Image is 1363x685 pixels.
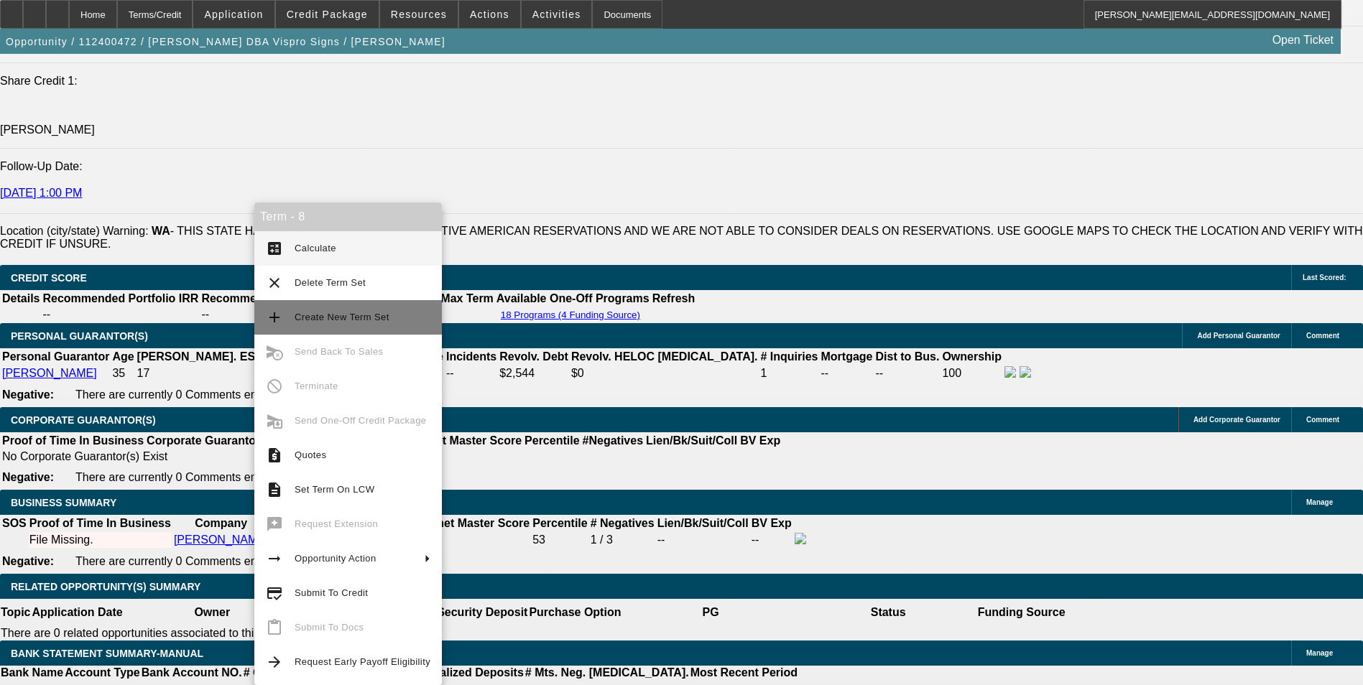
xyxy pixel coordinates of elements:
[266,274,283,292] mat-icon: clear
[295,243,336,253] span: Calculate
[137,350,262,363] b: [PERSON_NAME]. EST
[690,666,798,680] th: Most Recent Period
[1306,416,1339,424] span: Comment
[532,517,587,529] b: Percentile
[1197,332,1280,340] span: Add Personal Guarantor
[751,532,793,548] td: --
[525,666,690,680] th: # Mts. Neg. [MEDICAL_DATA].
[1,292,40,306] th: Details
[410,666,524,680] th: Annualized Deposits
[591,517,655,529] b: # Negatives
[75,555,380,567] span: There are currently 0 Comments entered on this opportunity
[2,367,97,379] a: [PERSON_NAME]
[652,292,696,306] th: Refresh
[646,434,737,447] b: Lien/Bk/Suit/Coll
[1306,332,1339,340] span: Comment
[532,533,587,546] div: 53
[1020,366,1031,378] img: linkedin-icon.png
[570,365,759,381] td: $0
[522,1,592,28] button: Activities
[496,292,650,306] th: Available One-Off Programs
[11,414,156,426] span: CORPORATE GUARANTOR(S)
[193,1,274,28] button: Application
[821,365,874,381] td: --
[1,516,27,531] th: SOS
[266,240,283,257] mat-icon: calculate
[941,365,1002,381] td: 100
[29,516,172,531] th: Proof of Time In Business
[528,599,622,626] th: Purchase Option
[200,307,353,322] td: --
[276,1,379,28] button: Credit Package
[266,653,283,671] mat-icon: arrow_forward
[436,599,528,626] th: Security Deposit
[795,533,806,544] img: facebook-icon.png
[2,555,54,567] b: Negative:
[876,350,940,363] b: Dist to Bus.
[591,533,655,546] div: 1 / 3
[760,350,818,363] b: # Inquiries
[64,666,141,680] th: Account Type
[42,292,199,306] th: Recommended Portfolio IRR
[266,550,283,567] mat-icon: arrow_right_alt
[141,666,243,680] th: Bank Account NO.
[2,388,54,401] b: Negative:
[800,599,977,626] th: Status
[243,666,312,680] th: # Of Periods
[1,449,787,464] td: No Corporate Guarantor(s) Exist
[525,434,579,447] b: Percentile
[1193,416,1280,424] span: Add Corporate Guarantor
[266,309,283,326] mat-icon: add
[942,350,1002,363] b: Ownership
[195,517,247,529] b: Company
[380,1,458,28] button: Resources
[11,272,87,284] span: CREDIT SCORE
[147,434,260,447] b: Corporate Guarantor
[11,497,116,508] span: BUSINESS SUMMARY
[137,365,263,381] td: 17
[1,434,144,448] th: Proof of Time In Business
[496,309,644,321] button: 18 Programs (4 Funding Source)
[75,388,380,401] span: There are currently 0 Comments entered on this opportunity
[470,9,509,20] span: Actions
[1004,366,1016,378] img: facebook-icon.png
[42,307,199,322] td: --
[1303,274,1346,281] span: Last Scored:
[740,434,780,447] b: BV Exp
[124,599,301,626] th: Owner
[112,350,134,363] b: Age
[266,447,283,464] mat-icon: request_quote
[6,36,445,47] span: Opportunity / 112400472 / [PERSON_NAME] DBA Vispro Signs / [PERSON_NAME]
[622,599,799,626] th: PG
[200,292,353,306] th: Recommended One Off IRR
[295,277,366,288] span: Delete Term Set
[1306,498,1333,506] span: Manage
[29,533,171,546] div: File Missing.
[977,599,1066,626] th: Funding Source
[571,350,758,363] b: Revolv. HELOC [MEDICAL_DATA].
[409,434,522,447] b: Paynet Master Score
[875,365,941,381] td: --
[499,350,568,363] b: Revolv. Debt
[583,434,644,447] b: #Negatives
[204,9,263,20] span: Application
[446,350,496,363] b: Incidents
[657,517,749,529] b: Lien/Bk/Suit/Coll
[174,533,269,546] a: [PERSON_NAME]
[399,350,443,363] b: Vantage
[391,9,447,20] span: Resources
[287,9,368,20] span: Credit Package
[499,365,569,381] td: $2,544
[1267,28,1339,52] a: Open Ticket
[2,471,54,483] b: Negative:
[1306,649,1333,657] span: Manage
[295,449,326,460] span: Quotes
[752,517,792,529] b: BV Exp
[266,481,283,498] mat-icon: description
[111,365,134,381] td: 35
[11,648,203,659] span: BANK STATEMENT SUMMARY-MANUAL
[11,330,148,342] span: PERSONAL GUARANTOR(S)
[266,584,283,602] mat-icon: credit_score
[2,350,109,363] b: Personal Guarantor
[657,532,749,548] td: --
